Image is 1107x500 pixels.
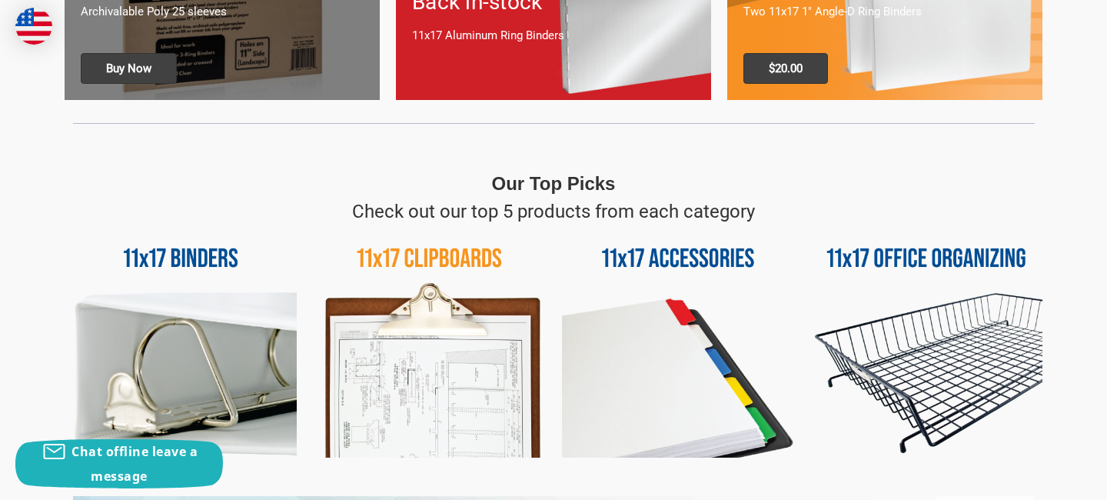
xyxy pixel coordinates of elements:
p: Check out our top 5 products from each category [352,198,755,225]
span: Buy Now [81,53,177,84]
img: 11x17 Clipboards [313,225,545,458]
img: 11x17 Office Organizing [810,225,1042,458]
img: duty and tax information for United States [15,8,52,45]
img: 11x17 Binders [65,225,297,458]
img: 11x17 Accessories [562,225,794,458]
p: Our Top Picks [492,170,616,198]
p: Archivalable Poly 25 sleeves [81,3,364,21]
span: Chat offline leave a message [71,443,198,485]
p: Two 11x17 1" Angle-D Ring Binders [743,3,1026,21]
span: $20.00 [743,53,828,84]
button: Chat offline leave a message [15,439,223,488]
p: 11x17 Aluminum Ring Binders [412,27,695,45]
